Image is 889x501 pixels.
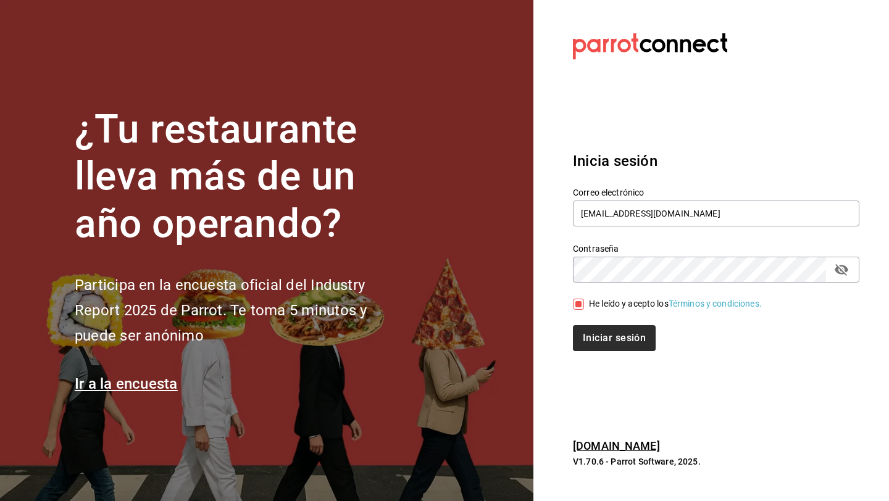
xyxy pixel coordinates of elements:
[573,439,660,452] a: [DOMAIN_NAME]
[75,273,408,348] h2: Participa en la encuesta oficial del Industry Report 2025 de Parrot. Te toma 5 minutos y puede se...
[573,455,859,468] p: V1.70.6 - Parrot Software, 2025.
[573,188,859,196] label: Correo electrónico
[573,150,859,172] h3: Inicia sesión
[75,375,178,392] a: Ir a la encuesta
[75,106,408,248] h1: ¿Tu restaurante lleva más de un año operando?
[573,325,656,351] button: Iniciar sesión
[573,244,859,252] label: Contraseña
[831,259,852,280] button: passwordField
[573,201,859,226] input: Ingresa tu correo electrónico
[589,297,762,310] div: He leído y acepto los
[669,299,762,308] a: Términos y condiciones.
